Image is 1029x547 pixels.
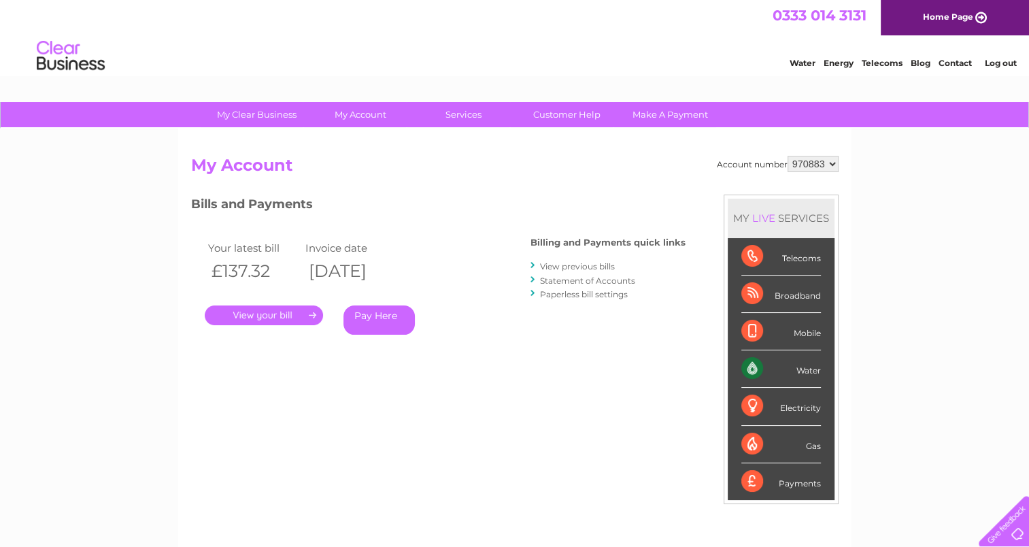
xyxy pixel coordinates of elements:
a: 0333 014 3131 [773,7,866,24]
h4: Billing and Payments quick links [530,237,686,248]
a: Customer Help [511,102,623,127]
a: My Account [304,102,416,127]
a: Telecoms [862,58,903,68]
a: Pay Here [343,305,415,335]
div: LIVE [749,212,778,225]
div: Gas [741,426,821,463]
div: Payments [741,463,821,500]
a: Services [407,102,520,127]
div: Water [741,350,821,388]
a: My Clear Business [201,102,313,127]
a: Blog [911,58,930,68]
h3: Bills and Payments [191,195,686,218]
div: Mobile [741,313,821,350]
h2: My Account [191,156,839,182]
a: Log out [984,58,1016,68]
div: Clear Business is a trading name of Verastar Limited (registered in [GEOGRAPHIC_DATA] No. 3667643... [194,7,837,66]
th: [DATE] [302,257,400,285]
div: Broadband [741,276,821,313]
th: £137.32 [205,257,303,285]
img: logo.png [36,35,105,77]
a: Water [790,58,815,68]
a: Statement of Accounts [540,276,635,286]
td: Your latest bill [205,239,303,257]
div: Account number [717,156,839,172]
div: Telecoms [741,238,821,276]
div: MY SERVICES [728,199,834,237]
a: View previous bills [540,261,615,271]
a: Energy [824,58,854,68]
a: . [205,305,323,325]
a: Paperless bill settings [540,289,628,299]
a: Contact [939,58,972,68]
a: Make A Payment [614,102,726,127]
td: Invoice date [302,239,400,257]
div: Electricity [741,388,821,425]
